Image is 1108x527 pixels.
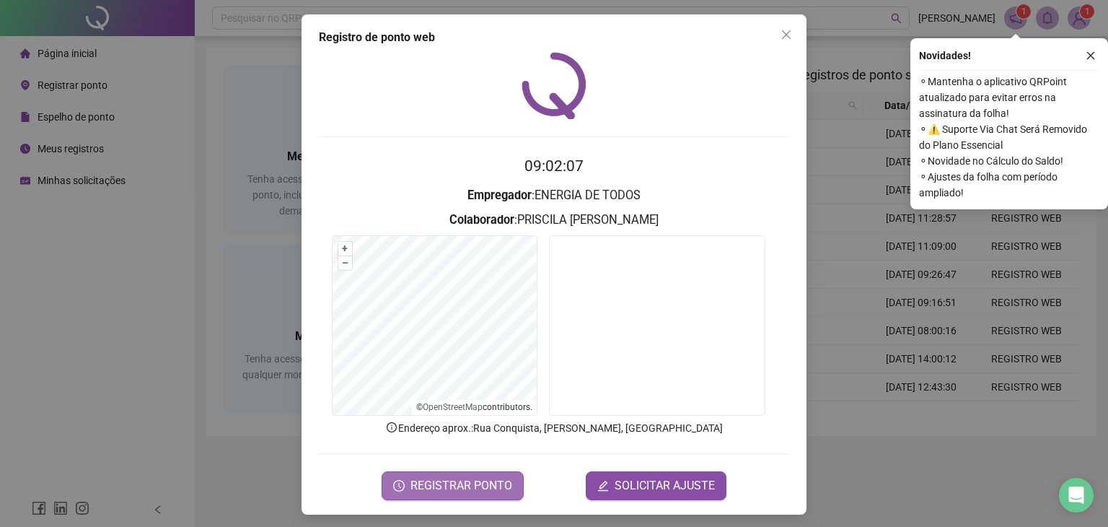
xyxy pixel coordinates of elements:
span: ⚬ Novidade no Cálculo do Saldo! [919,153,1099,169]
div: Registro de ponto web [319,29,789,46]
button: + [338,242,352,256]
strong: Empregador [467,188,532,202]
span: Novidades ! [919,48,971,64]
img: QRPoint [522,52,586,119]
h3: : PRISCILA [PERSON_NAME] [319,211,789,230]
time: 09:02:07 [524,157,584,175]
button: REGISTRAR PONTO [382,471,524,500]
span: close [781,29,792,40]
span: info-circle [385,421,398,434]
span: edit [597,480,609,492]
span: SOLICITAR AJUSTE [615,477,715,495]
button: editSOLICITAR AJUSTE [586,471,726,500]
strong: Colaborador [449,213,514,227]
li: © contributors. [416,402,532,412]
button: Close [775,23,798,46]
span: ⚬ Ajustes da folha com período ampliado! [919,169,1099,201]
span: clock-circle [393,480,405,492]
span: ⚬ Mantenha o aplicativo QRPoint atualizado para evitar erros na assinatura da folha! [919,74,1099,121]
span: REGISTRAR PONTO [410,477,512,495]
span: ⚬ ⚠️ Suporte Via Chat Será Removido do Plano Essencial [919,121,1099,153]
div: Open Intercom Messenger [1059,478,1094,513]
p: Endereço aprox. : Rua Conquista, [PERSON_NAME], [GEOGRAPHIC_DATA] [319,420,789,436]
span: close [1086,51,1096,61]
h3: : ENERGIA DE TODOS [319,186,789,205]
a: OpenStreetMap [423,402,483,412]
button: – [338,256,352,270]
